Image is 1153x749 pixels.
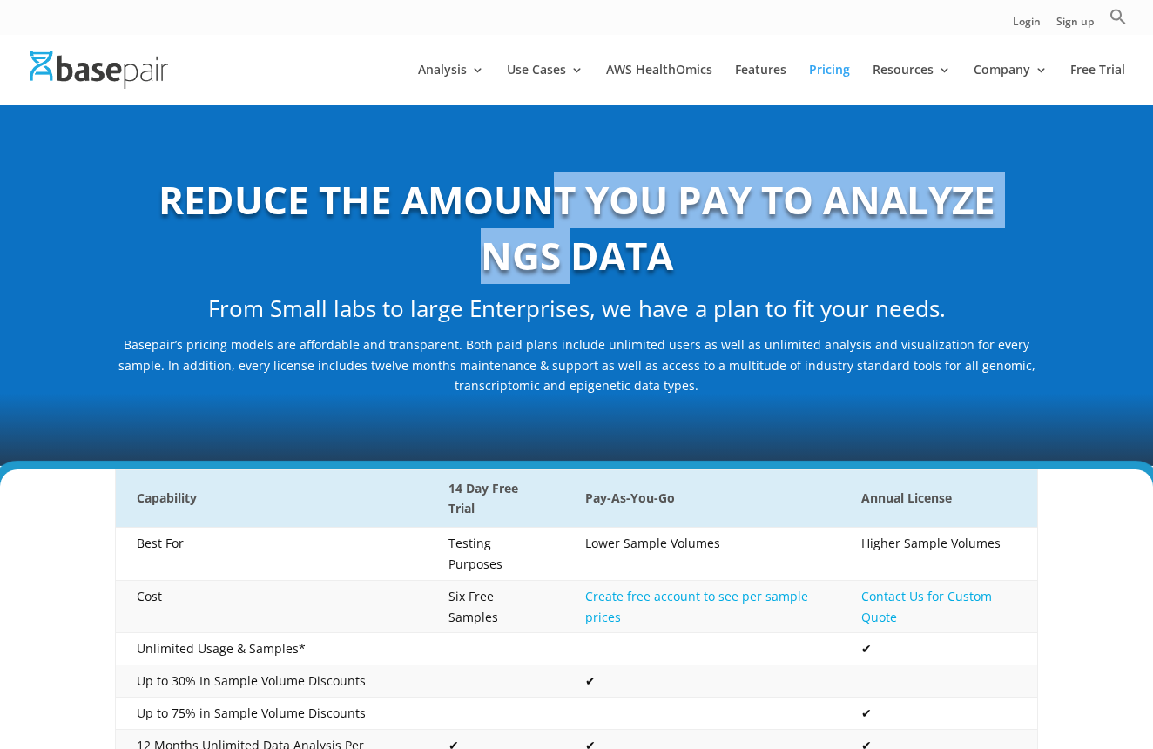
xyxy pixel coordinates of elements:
[116,528,428,581] td: Best For
[794,368,1143,672] iframe: Drift Widget Chat Window
[158,173,995,281] b: REDUCE THE AMOUNT YOU PAY TO ANALYZE NGS DATA
[428,580,563,633] td: Six Free Samples
[1066,662,1132,728] iframe: Drift Widget Chat Controller
[1109,8,1127,35] a: Search Icon Link
[115,293,1037,334] h2: From Small labs to large Enterprises, we have a plan to fit your needs.
[116,469,428,528] th: Capability
[116,697,428,729] td: Up to 75% in Sample Volume Discounts
[428,469,563,528] th: 14 Day Free Trial
[873,64,951,105] a: Resources
[428,528,563,581] td: Testing Purposes
[1109,8,1127,25] svg: Search
[116,633,428,665] td: Unlimited Usage & Samples*
[118,336,1035,395] span: Basepair’s pricing models are affordable and transparent. Both paid plans include unlimited users...
[606,64,712,105] a: AWS HealthOmics
[585,588,808,625] a: Create free account to see per sample prices
[1056,17,1094,35] a: Sign up
[809,64,850,105] a: Pricing
[1013,17,1041,35] a: Login
[564,665,841,698] td: ✔
[116,580,428,633] td: Cost
[30,51,168,88] img: Basepair
[564,469,841,528] th: Pay-As-You-Go
[507,64,583,105] a: Use Cases
[974,64,1048,105] a: Company
[564,528,841,581] td: Lower Sample Volumes
[418,64,484,105] a: Analysis
[735,64,786,105] a: Features
[116,665,428,698] td: Up to 30% In Sample Volume Discounts
[840,697,1037,729] td: ✔
[1070,64,1125,105] a: Free Trial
